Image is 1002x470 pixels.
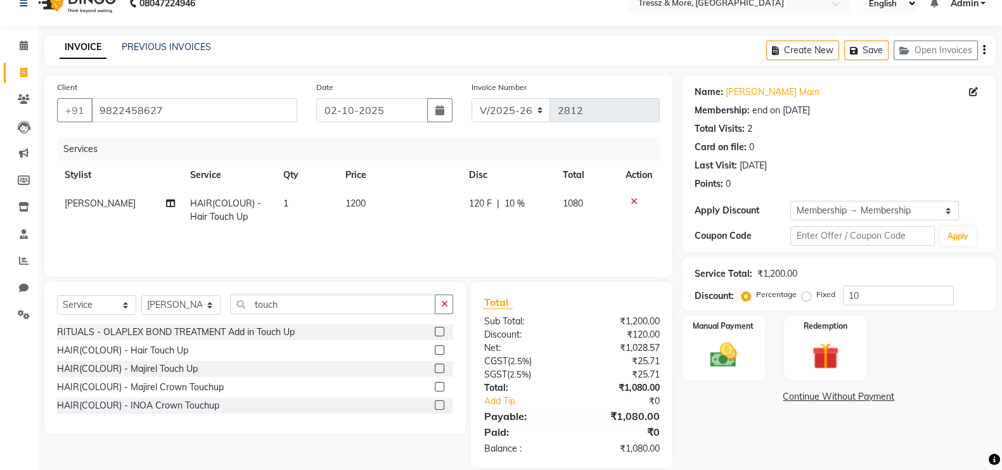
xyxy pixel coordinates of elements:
[484,296,513,309] span: Total
[276,161,338,189] th: Qty
[510,356,529,366] span: 2.5%
[695,177,723,191] div: Points:
[504,197,525,210] span: 10 %
[816,289,835,300] label: Fixed
[474,328,572,341] div: Discount:
[702,340,745,371] img: _cash.svg
[618,161,660,189] th: Action
[474,424,572,440] div: Paid:
[57,161,183,189] th: Stylist
[316,82,333,93] label: Date
[474,341,572,355] div: Net:
[58,137,669,161] div: Services
[684,390,993,403] a: Continue Without Payment
[695,267,752,281] div: Service Total:
[338,161,461,189] th: Price
[757,267,797,281] div: ₹1,200.00
[766,41,839,60] button: Create New
[740,159,767,172] div: [DATE]
[695,141,747,154] div: Card on file:
[695,122,745,136] div: Total Visits:
[283,198,288,209] span: 1
[563,198,583,209] span: 1080
[57,82,77,93] label: Client
[461,161,555,189] th: Disc
[190,198,261,222] span: HAIR(COLOUR) - Hair Touch Up
[484,369,506,380] span: SGST
[572,328,669,341] div: ₹120.00
[497,197,499,210] span: |
[230,295,435,314] input: Search or Scan
[588,395,669,408] div: ₹0
[57,344,188,357] div: HAIR(COLOUR) - Hair Touch Up
[695,86,723,99] div: Name:
[726,86,819,99] a: [PERSON_NAME] Mam
[91,98,297,122] input: Search by Name/Mobile/Email/Code
[572,368,669,381] div: ₹25.71
[695,204,791,217] div: Apply Discount
[756,289,797,300] label: Percentage
[747,122,752,136] div: 2
[474,442,572,455] div: Balance :
[474,355,572,368] div: ( )
[474,368,572,381] div: ( )
[844,41,889,60] button: Save
[572,381,669,395] div: ₹1,080.00
[122,41,211,53] a: PREVIOUS INVOICES
[894,41,978,60] button: Open Invoices
[790,226,935,246] input: Enter Offer / Coupon Code
[572,315,669,328] div: ₹1,200.00
[804,340,847,372] img: _gift.svg
[65,198,136,209] span: [PERSON_NAME]
[749,141,754,154] div: 0
[572,409,669,424] div: ₹1,080.00
[183,161,276,189] th: Service
[345,198,366,209] span: 1200
[752,104,810,117] div: end on [DATE]
[572,424,669,440] div: ₹0
[572,442,669,455] div: ₹1,080.00
[474,395,588,408] a: Add Tip
[469,197,492,210] span: 120 F
[726,177,731,191] div: 0
[804,321,847,332] label: Redemption
[474,381,572,395] div: Total:
[693,321,754,332] label: Manual Payment
[940,227,976,246] button: Apply
[572,355,669,368] div: ₹25.71
[474,409,572,424] div: Payable:
[509,369,528,379] span: 2.5%
[572,341,669,355] div: ₹1,028.57
[695,159,737,172] div: Last Visit:
[57,326,295,339] div: RITUALS - OLAPLEX BOND TREATMENT Add in Touch Up
[60,36,106,59] a: INVOICE
[472,82,527,93] label: Invoice Number
[484,355,507,367] span: CGST
[57,381,224,394] div: HAIR(COLOUR) - Majirel Crown Touchup
[474,315,572,328] div: Sub Total:
[57,362,198,376] div: HAIR(COLOUR) - Majirel Touch Up
[695,104,750,117] div: Membership:
[695,289,734,303] div: Discount:
[57,399,219,412] div: HAIR(COLOUR) - INOA Crown Touchup
[555,161,618,189] th: Total
[695,229,791,243] div: Coupon Code
[57,98,93,122] button: +91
